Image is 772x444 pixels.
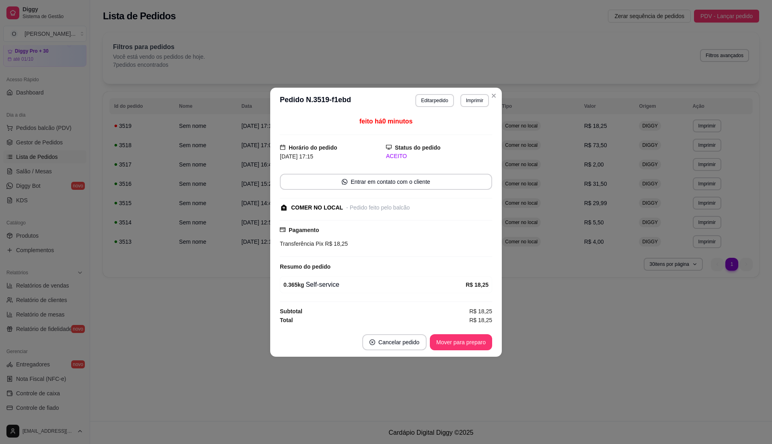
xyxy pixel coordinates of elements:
strong: Pagamento [289,227,319,233]
span: R$ 18,25 [469,316,492,325]
strong: R$ 18,25 [466,282,489,288]
span: calendar [280,144,285,150]
span: close-circle [370,339,375,345]
strong: Horário do pedido [289,144,337,151]
span: R$ 18,25 [323,240,348,247]
span: whats-app [342,179,347,185]
strong: Subtotal [280,308,302,314]
div: - Pedido feito pelo balcão [346,203,410,212]
span: desktop [386,144,392,150]
button: Editarpedido [415,94,454,107]
span: [DATE] 17:15 [280,153,313,160]
strong: Total [280,317,293,323]
button: whats-appEntrar em contato com o cliente [280,174,492,190]
button: Mover para preparo [430,334,492,350]
div: COMER NO LOCAL [291,203,343,212]
strong: Resumo do pedido [280,263,331,270]
div: ACEITO [386,152,492,160]
span: credit-card [280,227,285,232]
span: Transferência Pix [280,240,323,247]
span: R$ 18,25 [469,307,492,316]
h3: Pedido N. 3519-f1ebd [280,94,351,107]
button: Imprimir [460,94,489,107]
strong: 0.365 kg [283,282,304,288]
button: Close [487,89,500,102]
div: Self-service [283,280,466,290]
strong: Status do pedido [395,144,441,151]
button: close-circleCancelar pedido [362,334,427,350]
span: feito há 0 minutos [359,118,413,125]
